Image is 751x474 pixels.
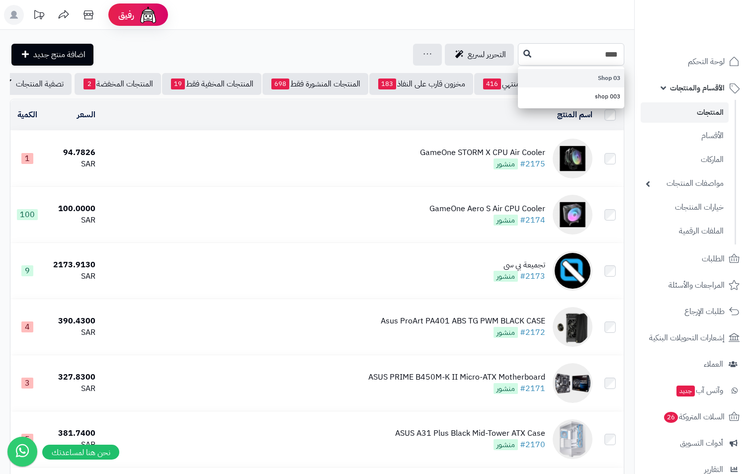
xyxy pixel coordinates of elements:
[520,214,545,226] a: #2174
[553,307,592,347] img: Asus ProArt PA401 ABS TG PWM BLACK CASE
[494,383,518,394] span: منشور
[468,49,506,61] span: التحرير لسريع
[641,221,729,242] a: الملفات الرقمية
[75,73,161,95] a: المنتجات المخفضة2
[48,428,95,439] div: 381.7400
[271,79,289,89] span: 698
[664,411,678,423] span: 26
[21,153,33,164] span: 1
[668,278,725,292] span: المراجعات والأسئلة
[680,436,723,450] span: أدوات التسويق
[675,384,723,397] span: وآتس آب
[118,9,134,21] span: رفيق
[704,357,723,371] span: العملاء
[641,247,745,271] a: الطلبات
[48,372,95,383] div: 327.8300
[162,73,261,95] a: المنتجات المخفية فقط19
[520,270,545,282] a: #2173
[553,139,592,178] img: GameOne STORM X CPU Air Cooler
[641,50,745,74] a: لوحة التحكم
[26,5,51,27] a: تحديثات المنصة
[641,149,729,170] a: الماركات
[641,197,729,218] a: خيارات المنتجات
[48,215,95,226] div: SAR
[641,125,729,147] a: الأقسام
[77,109,95,121] a: السعر
[553,419,592,459] img: ASUS A31 Plus Black Mid-Tower ATX Case
[16,78,64,90] span: تصفية المنتجات
[520,158,545,170] a: #2175
[641,352,745,376] a: العملاء
[553,195,592,235] img: GameOne Aero S Air CPU Cooler
[641,102,729,123] a: المنتجات
[11,44,93,66] a: اضافة منتج جديد
[553,251,592,291] img: تجميعة بي سي
[420,147,545,158] div: GameOne STORM X CPU Air Cooler
[670,81,725,95] span: الأقسام والمنتجات
[33,49,85,61] span: اضافة منتج جديد
[688,55,725,69] span: لوحة التحكم
[483,79,501,89] span: 416
[520,326,545,338] a: #2172
[369,73,473,95] a: مخزون قارب على النفاذ183
[445,44,514,66] a: التحرير لسريع
[553,363,592,403] img: ASUS PRIME B450M-K II Micro-ATX Motherboard
[48,439,95,451] div: SAR
[641,173,729,194] a: مواصفات المنتجات
[48,158,95,170] div: SAR
[518,87,624,106] a: shop 003
[494,439,518,450] span: منشور
[21,321,33,332] span: 4
[21,434,33,445] span: 5
[171,79,185,89] span: 19
[48,383,95,395] div: SAR
[378,79,396,89] span: 183
[48,259,95,271] div: 2173.9130
[494,259,545,271] div: تجميعة بي سي
[702,252,725,266] span: الطلبات
[557,109,592,121] a: اسم المنتج
[83,79,95,89] span: 2
[520,383,545,395] a: #2171
[17,209,38,220] span: 100
[649,331,725,345] span: إشعارات التحويلات البنكية
[494,158,518,169] span: منشور
[641,273,745,297] a: المراجعات والأسئلة
[520,439,545,451] a: #2170
[494,215,518,226] span: منشور
[21,265,33,276] span: 9
[395,428,545,439] div: ASUS A31 Plus Black Mid-Tower ATX Case
[48,147,95,158] div: 94.7826
[518,69,624,87] a: 03 Shop
[494,327,518,338] span: منشور
[48,316,95,327] div: 390.4300
[683,22,742,43] img: logo-2.png
[641,300,745,323] a: طلبات الإرجاع
[429,203,545,215] div: GameOne Aero S Air CPU Cooler
[494,271,518,282] span: منشور
[48,327,95,338] div: SAR
[21,378,33,389] span: 3
[474,73,551,95] a: مخزون منتهي416
[663,410,725,424] span: السلات المتروكة
[138,5,158,25] img: ai-face.png
[641,379,745,402] a: وآتس آبجديد
[684,305,725,318] span: طلبات الإرجاع
[641,431,745,455] a: أدوات التسويق
[368,372,545,383] div: ASUS PRIME B450M-K II Micro-ATX Motherboard
[48,203,95,215] div: 100.0000
[676,386,695,396] span: جديد
[381,316,545,327] div: Asus ProArt PA401 ABS TG PWM BLACK CASE
[48,271,95,282] div: SAR
[262,73,368,95] a: المنتجات المنشورة فقط698
[641,326,745,350] a: إشعارات التحويلات البنكية
[17,109,37,121] a: الكمية
[641,405,745,429] a: السلات المتروكة26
